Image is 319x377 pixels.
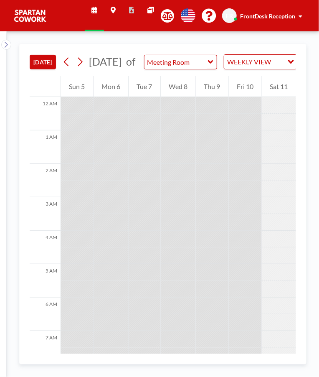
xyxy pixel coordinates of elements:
[30,264,61,298] div: 5 AM
[229,76,262,97] div: Fri 10
[240,13,295,20] span: FrontDesk Reception
[13,8,47,24] img: organization-logo
[161,76,196,97] div: Wed 8
[126,55,135,68] span: of
[129,76,160,97] div: Tue 7
[30,331,61,364] div: 7 AM
[30,130,61,164] div: 1 AM
[144,55,208,69] input: Meeting Room
[61,76,93,97] div: Sun 5
[30,97,61,130] div: 12 AM
[89,55,122,68] span: [DATE]
[30,231,61,264] div: 4 AM
[30,298,61,331] div: 6 AM
[30,164,61,197] div: 2 AM
[196,76,228,97] div: Thu 9
[226,56,273,67] span: WEEKLY VIEW
[274,56,283,67] input: Search for option
[226,12,233,20] span: FR
[30,55,56,69] button: [DATE]
[224,55,296,69] div: Search for option
[30,197,61,231] div: 3 AM
[94,76,129,97] div: Mon 6
[262,76,296,97] div: Sat 11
